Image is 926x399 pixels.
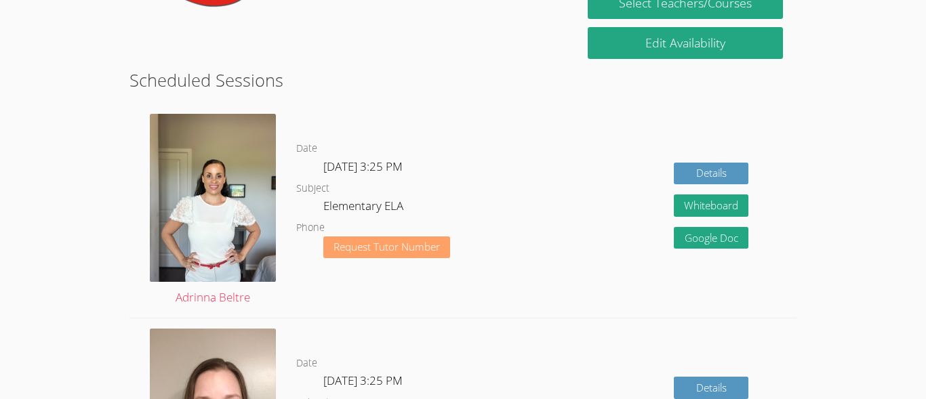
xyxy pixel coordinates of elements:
span: [DATE] 3:25 PM [323,373,403,388]
img: IMG_9685.jpeg [150,114,276,282]
a: Google Doc [674,227,748,249]
a: Details [674,163,748,185]
dt: Subject [296,180,329,197]
span: Request Tutor Number [334,242,440,252]
button: Request Tutor Number [323,236,450,259]
button: Whiteboard [674,194,748,217]
a: Adrinna Beltre [150,114,276,308]
span: [DATE] 3:25 PM [323,159,403,174]
h2: Scheduled Sessions [129,67,797,93]
a: Edit Availability [588,27,783,59]
a: Details [674,377,748,399]
dt: Phone [296,219,325,236]
dt: Date [296,355,317,372]
dt: Date [296,140,317,157]
dd: Elementary ELA [323,196,406,219]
